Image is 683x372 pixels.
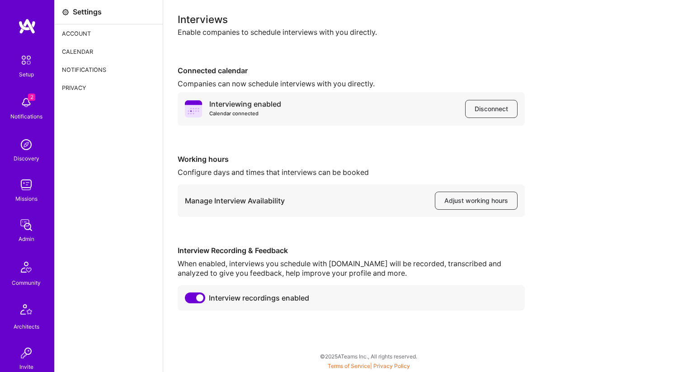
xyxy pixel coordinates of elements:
div: © 2025 ATeams Inc., All rights reserved. [54,345,683,367]
div: Interviews [178,14,669,24]
a: Privacy Policy [373,363,410,369]
div: Invite [19,362,33,372]
span: Interview recordings enabled [209,293,309,303]
img: discovery [17,136,35,154]
img: bell [17,94,35,112]
div: Companies can now schedule interviews with you directly. [178,79,525,89]
button: Disconnect [465,100,518,118]
div: Connected calendar [178,66,525,75]
div: Privacy [55,79,163,97]
img: admin teamwork [17,216,35,234]
div: Calendar connected [209,109,281,118]
button: Adjust working hours [435,192,518,210]
img: setup [17,51,36,70]
div: Admin [19,234,34,244]
div: Account [55,24,163,42]
a: Terms of Service [328,363,370,369]
span: 2 [28,94,35,101]
div: Settings [73,7,102,17]
img: Invite [17,344,35,362]
div: Setup [19,70,34,79]
span: Disconnect [475,104,508,113]
div: Interviewing enabled [209,99,281,118]
i: icon Settings [62,9,69,16]
div: Calendar [55,42,163,61]
div: Missions [15,194,38,203]
span: Adjust working hours [444,196,508,205]
div: Working hours [178,155,525,164]
div: Configure days and times that interviews can be booked [178,168,525,177]
img: teamwork [17,176,35,194]
img: logo [18,18,36,34]
div: When enabled, interviews you schedule with [DOMAIN_NAME] will be recorded, transcribed and analyz... [178,259,525,278]
div: Community [12,278,41,287]
div: Notifications [55,61,163,79]
div: Enable companies to schedule interviews with you directly. [178,28,669,37]
div: Interview Recording & Feedback [178,246,525,255]
img: Architects [15,300,37,322]
div: Notifications [10,112,42,121]
div: Manage Interview Availability [185,196,285,206]
div: Discovery [14,154,39,163]
div: Architects [14,322,39,331]
span: | [328,363,410,369]
i: icon PurpleCalendar [185,100,202,118]
img: Community [15,256,37,278]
